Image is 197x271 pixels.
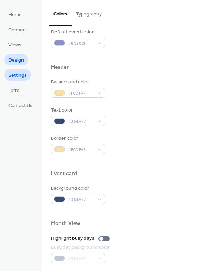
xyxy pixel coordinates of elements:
[68,146,94,153] span: #FCDFA7
[68,90,94,97] span: #FCDFA7
[51,244,110,251] div: Busy day background color
[8,87,19,94] span: Form
[4,39,26,50] a: Views
[8,42,21,49] span: Views
[68,40,94,47] span: #8C90CF
[4,24,31,35] a: Connect
[51,64,69,71] div: Header
[4,54,28,65] a: Design
[51,107,104,114] div: Text color
[51,185,104,192] div: Background color
[8,102,32,109] span: Contact Us
[51,29,104,36] div: Default event color
[51,135,104,142] div: Border color
[8,26,27,34] span: Connect
[51,170,77,177] div: Event card
[51,78,104,86] div: Background color
[4,69,31,81] a: Settings
[4,99,37,111] a: Contact Us
[8,11,22,19] span: Home
[68,118,94,125] span: #364A77
[8,57,24,64] span: Design
[4,8,26,20] a: Home
[4,84,24,96] a: Form
[8,72,27,79] span: Settings
[51,220,80,227] div: Month View
[51,235,94,242] div: Highlight busy days
[68,196,94,203] span: #364A77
